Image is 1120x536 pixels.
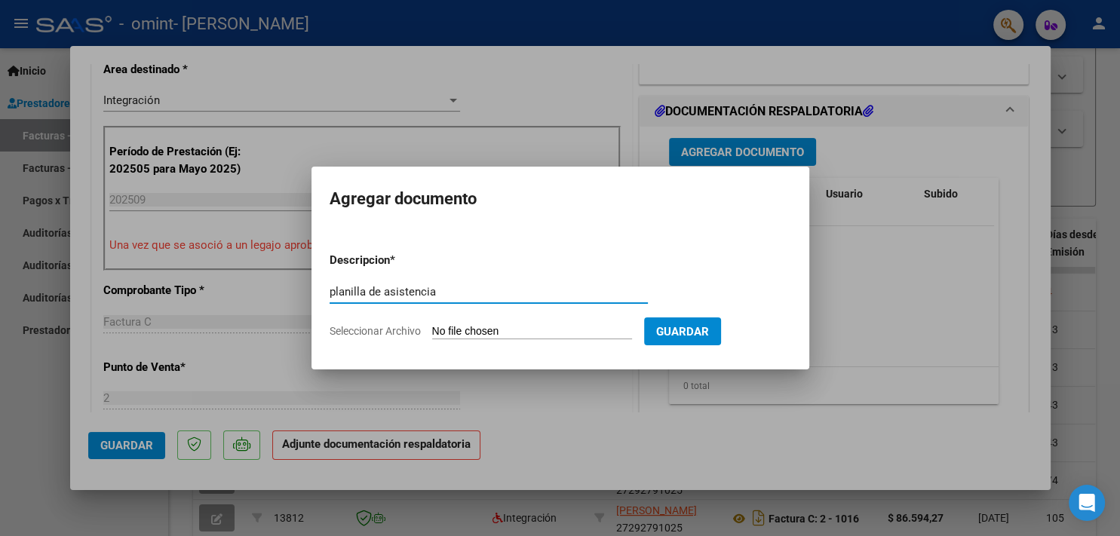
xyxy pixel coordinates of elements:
[330,252,468,269] p: Descripcion
[644,317,721,345] button: Guardar
[656,325,709,338] span: Guardar
[330,185,791,213] h2: Agregar documento
[1069,485,1105,521] div: Open Intercom Messenger
[330,325,421,337] span: Seleccionar Archivo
